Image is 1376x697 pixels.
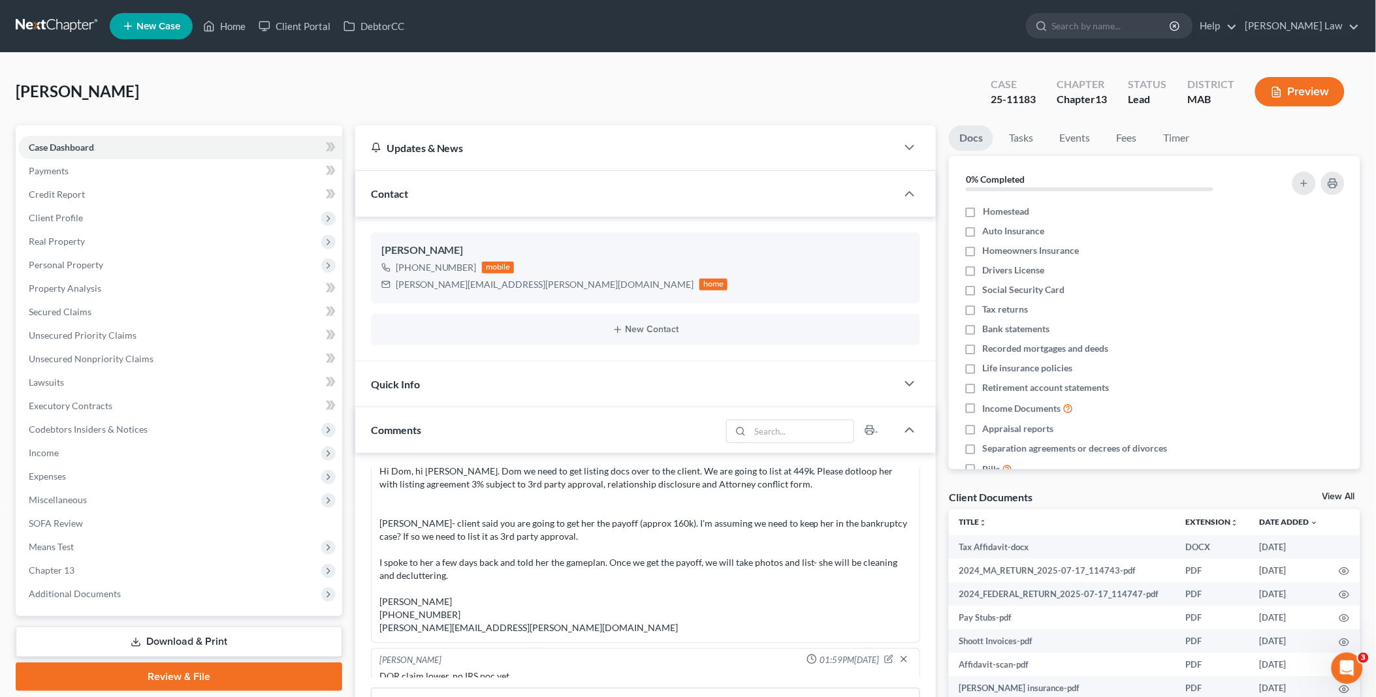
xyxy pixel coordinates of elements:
span: Comments [371,424,421,436]
td: [DATE] [1249,653,1329,676]
input: Search... [750,420,854,442]
span: 13 [1095,93,1107,105]
a: Lawsuits [18,371,342,394]
td: Shoott Invoices-pdf [949,629,1176,653]
a: Date Added expand_more [1260,517,1319,527]
span: Tax returns [983,303,1029,316]
span: Life insurance policies [983,362,1073,375]
span: Real Property [29,236,85,247]
div: home [699,279,728,290]
span: SOFA Review [29,518,83,529]
span: Chapter 13 [29,565,74,576]
span: Client Profile [29,212,83,223]
span: Additional Documents [29,588,121,599]
span: Separation agreements or decrees of divorces [983,442,1168,455]
div: [PHONE_NUMBER] [396,261,477,274]
td: [DATE] [1249,535,1329,559]
a: Payments [18,159,342,183]
span: Homestead [983,205,1029,218]
span: Secured Claims [29,306,91,317]
a: Help [1194,14,1238,38]
span: Executory Contracts [29,400,112,411]
span: Expenses [29,471,66,482]
a: Home [197,14,252,38]
td: 2024_FEDERAL_RETURN_2025-07-17_114747-pdf [949,582,1176,606]
a: DebtorCC [337,14,411,38]
strong: 0% Completed [966,174,1025,185]
a: Extensionunfold_more [1186,517,1239,527]
a: Fees [1106,125,1147,151]
input: Search by name... [1052,14,1172,38]
span: Lawsuits [29,377,64,388]
div: [PERSON_NAME][EMAIL_ADDRESS][PERSON_NAME][DOMAIN_NAME] [396,278,694,291]
div: Chapter [1057,77,1107,92]
a: Property Analysis [18,277,342,300]
div: [PERSON_NAME] [379,654,441,667]
div: Client Documents [949,490,1032,504]
i: unfold_more [980,519,987,527]
span: Contact [371,187,408,200]
a: Events [1049,125,1100,151]
a: Download & Print [16,627,342,657]
a: Unsecured Priority Claims [18,324,342,347]
a: Credit Report [18,183,342,206]
div: Chapter [1057,92,1107,107]
button: New Contact [381,324,910,335]
a: Titleunfold_more [959,517,987,527]
span: 3 [1358,653,1369,663]
td: [DATE] [1249,582,1329,606]
span: Quick Info [371,378,420,390]
div: [PERSON_NAME] [381,243,910,258]
div: Updates & News [371,141,882,155]
span: Social Security Card [983,283,1065,296]
a: View All [1322,492,1355,501]
span: Means Test [29,541,74,552]
span: 01:59PM[DATE] [820,654,879,666]
span: Recorded mortgages and deeds [983,342,1109,355]
span: Property Analysis [29,283,101,294]
div: Lead [1128,92,1166,107]
td: [DATE] [1249,629,1329,653]
td: 2024_MA_RETURN_2025-07-17_114743-pdf [949,559,1176,582]
button: Preview [1255,77,1345,106]
div: Status [1128,77,1166,92]
td: [DATE] [1249,606,1329,629]
span: Payments [29,165,69,176]
div: 25-11183 [991,92,1036,107]
span: Unsecured Priority Claims [29,330,136,341]
i: expand_more [1311,519,1319,527]
a: Docs [949,125,993,151]
div: MAB [1187,92,1234,107]
span: [PERSON_NAME] [16,82,139,101]
td: PDF [1176,606,1249,629]
span: Income Documents [983,402,1061,415]
a: Case Dashboard [18,136,342,159]
span: Personal Property [29,259,103,270]
span: New Case [136,22,180,31]
div: DOR claim lower, no IRS poc yet [379,670,912,683]
a: Executory Contracts [18,394,342,418]
span: Bank statements [983,322,1050,335]
span: Auto Insurance [983,225,1045,238]
span: Credit Report [29,189,85,200]
div: mobile [482,262,515,273]
td: Pay Stubs-pdf [949,606,1176,629]
td: PDF [1176,582,1249,606]
a: Secured Claims [18,300,342,324]
td: PDF [1176,559,1249,582]
span: Retirement account statements [983,381,1110,394]
span: Unsecured Nonpriority Claims [29,353,153,364]
td: [DATE] [1249,559,1329,582]
span: Codebtors Insiders & Notices [29,424,148,435]
div: District [1187,77,1234,92]
iframe: Intercom live chat [1332,653,1363,684]
span: Homeowners Insurance [983,244,1080,257]
div: From: [PERSON_NAME] <[PERSON_NAME][EMAIL_ADDRESS][DOMAIN_NAME]> Sent: [DATE] 8:50:09 PM To: [PERS... [379,386,912,634]
a: Client Portal [252,14,337,38]
div: Case [991,77,1036,92]
a: Review & File [16,662,342,691]
td: PDF [1176,629,1249,653]
a: Tasks [999,125,1044,151]
td: Affidavit-scan-pdf [949,653,1176,676]
td: Tax Affidavit-docx [949,535,1176,559]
